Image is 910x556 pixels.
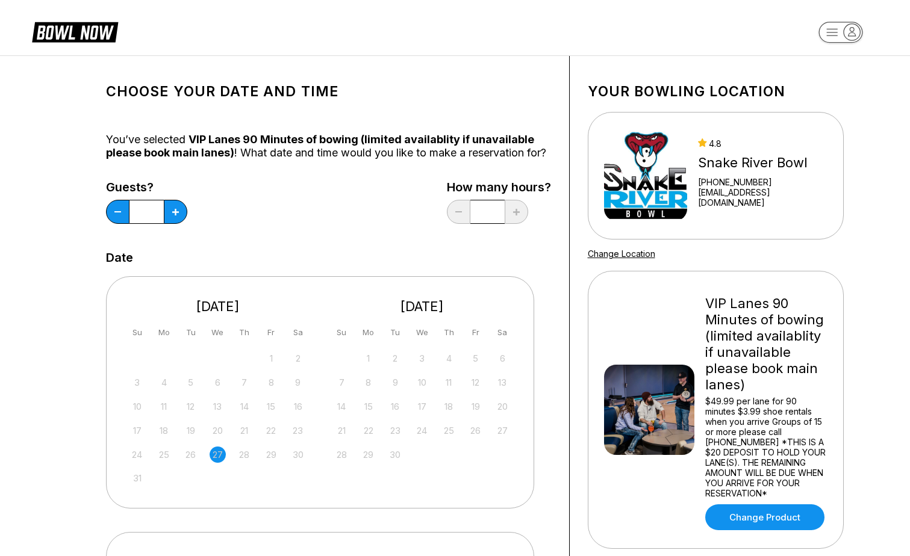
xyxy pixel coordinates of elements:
div: Su [129,324,145,341]
div: Not available Thursday, August 7th, 2025 [236,374,252,391]
div: Not available Friday, August 22nd, 2025 [263,422,279,439]
img: Snake River Bowl [604,131,688,221]
div: Not available Monday, August 4th, 2025 [156,374,172,391]
div: Not available Thursday, September 18th, 2025 [441,398,457,415]
div: Tu [387,324,404,341]
div: Mo [360,324,376,341]
div: Not available Wednesday, August 13th, 2025 [210,398,226,415]
div: Not available Sunday, August 17th, 2025 [129,422,145,439]
div: Mo [156,324,172,341]
div: Not available Monday, August 25th, 2025 [156,446,172,463]
div: Not available Sunday, September 21st, 2025 [334,422,350,439]
div: Not available Thursday, August 28th, 2025 [236,446,252,463]
div: [PHONE_NUMBER] [698,177,827,187]
div: Not available Sunday, August 31st, 2025 [129,470,145,486]
div: Not available Sunday, September 28th, 2025 [334,446,350,463]
div: Not available Thursday, August 21st, 2025 [236,422,252,439]
div: Not available Monday, August 11th, 2025 [156,398,172,415]
div: month 2025-09 [332,349,513,463]
div: Fr [263,324,279,341]
div: Not available Sunday, August 24th, 2025 [129,446,145,463]
div: Not available Monday, September 29th, 2025 [360,446,376,463]
div: [DATE] [125,298,311,315]
div: Not available Tuesday, September 23rd, 2025 [387,422,404,439]
div: Th [441,324,457,341]
a: Change Product [705,504,824,530]
div: Not available Sunday, August 10th, 2025 [129,398,145,415]
div: Not available Monday, September 15th, 2025 [360,398,376,415]
div: Not available Saturday, August 23rd, 2025 [290,422,306,439]
div: Not available Sunday, September 14th, 2025 [334,398,350,415]
div: You’ve selected ! What date and time would you like to make a reservation for? [106,133,551,159]
label: Guests? [106,181,187,194]
div: Tu [182,324,199,341]
div: Not available Friday, September 12th, 2025 [467,374,484,391]
h1: Choose your Date and time [106,83,551,100]
div: Not available Saturday, September 13th, 2025 [494,374,511,391]
div: Not available Monday, September 22nd, 2025 [360,422,376,439]
div: Not available Wednesday, September 17th, 2025 [414,398,430,415]
label: How many hours? [447,181,551,194]
div: Not available Thursday, September 11th, 2025 [441,374,457,391]
div: Not available Tuesday, September 30th, 2025 [387,446,404,463]
div: Sa [494,324,511,341]
div: Not available Wednesday, August 27th, 2025 [210,446,226,463]
div: Not available Friday, August 29th, 2025 [263,446,279,463]
div: Not available Saturday, August 9th, 2025 [290,374,306,391]
div: Not available Monday, September 1st, 2025 [360,350,376,366]
div: Not available Friday, August 15th, 2025 [263,398,279,415]
div: Not available Tuesday, September 9th, 2025 [387,374,404,391]
div: Su [334,324,350,341]
div: Not available Saturday, September 20th, 2025 [494,398,511,415]
a: Change Location [588,249,655,259]
div: Not available Monday, August 18th, 2025 [156,422,172,439]
div: $49.99 per lane for 90 minutes $3.99 shoe rentals when you arrive Groups of 15 or more please cal... [705,396,827,498]
div: We [414,324,430,341]
div: Not available Sunday, August 3rd, 2025 [129,374,145,391]
div: Not available Saturday, August 30th, 2025 [290,446,306,463]
div: Not available Tuesday, August 12th, 2025 [182,398,199,415]
label: Date [106,251,133,264]
div: [DATE] [329,298,516,315]
div: Not available Thursday, September 4th, 2025 [441,350,457,366]
div: Not available Friday, September 26th, 2025 [467,422,484,439]
div: Not available Wednesday, August 6th, 2025 [210,374,226,391]
span: VIP Lanes 90 Minutes of bowing (limited availablity if unavailable please book main lanes) [106,133,534,159]
div: We [210,324,226,341]
div: 4.8 [698,138,827,149]
div: Not available Friday, September 5th, 2025 [467,350,484,366]
div: Th [236,324,252,341]
div: month 2025-08 [128,349,308,487]
h1: Your bowling location [588,83,844,100]
div: Not available Sunday, September 7th, 2025 [334,374,350,391]
div: Not available Wednesday, September 24th, 2025 [414,422,430,439]
div: Not available Tuesday, August 26th, 2025 [182,446,199,463]
div: Snake River Bowl [698,155,827,171]
div: Not available Saturday, September 6th, 2025 [494,350,511,366]
div: Not available Friday, August 1st, 2025 [263,350,279,366]
div: Not available Wednesday, September 3rd, 2025 [414,350,430,366]
div: VIP Lanes 90 Minutes of bowing (limited availablity if unavailable please book main lanes) [705,295,827,393]
div: Not available Thursday, August 14th, 2025 [236,398,252,415]
div: Fr [467,324,484,341]
div: Not available Tuesday, September 16th, 2025 [387,398,404,415]
div: Sa [290,324,306,341]
div: Not available Thursday, September 25th, 2025 [441,422,457,439]
div: Not available Tuesday, September 2nd, 2025 [387,350,404,366]
a: [EMAIL_ADDRESS][DOMAIN_NAME] [698,187,827,208]
div: Not available Monday, September 8th, 2025 [360,374,376,391]
div: Not available Wednesday, August 20th, 2025 [210,422,226,439]
img: VIP Lanes 90 Minutes of bowing (limited availablity if unavailable please book main lanes) [604,365,694,455]
div: Not available Wednesday, September 10th, 2025 [414,374,430,391]
div: Not available Tuesday, August 19th, 2025 [182,422,199,439]
div: Not available Saturday, September 27th, 2025 [494,422,511,439]
div: Not available Saturday, August 2nd, 2025 [290,350,306,366]
div: Not available Saturday, August 16th, 2025 [290,398,306,415]
div: Not available Friday, August 8th, 2025 [263,374,279,391]
div: Not available Friday, September 19th, 2025 [467,398,484,415]
div: Not available Tuesday, August 5th, 2025 [182,374,199,391]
